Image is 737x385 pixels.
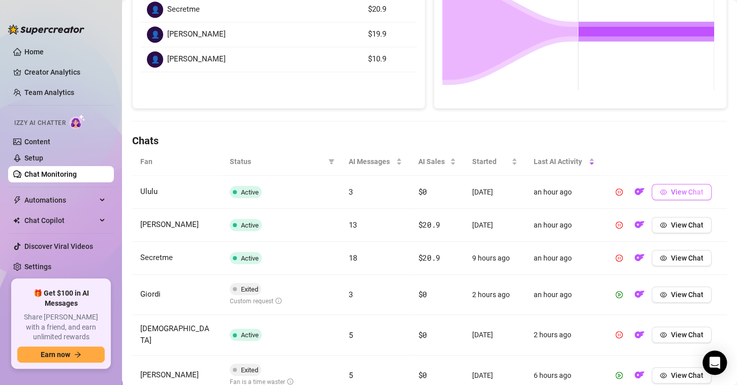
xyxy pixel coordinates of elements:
[631,250,648,266] button: OF
[464,176,526,209] td: [DATE]
[671,331,703,339] span: View Chat
[464,275,526,315] td: 2 hours ago
[652,184,712,200] button: View Chat
[349,330,353,340] span: 5
[634,330,644,340] img: OF
[230,298,282,305] span: Custom request
[326,154,336,169] span: filter
[660,254,667,262] span: eye
[464,148,526,176] th: Started
[140,290,161,299] span: Giordi
[147,51,163,68] div: 👤
[660,221,667,229] span: eye
[367,28,411,41] article: $19.9
[631,293,648,301] a: OF
[24,192,97,208] span: Automations
[8,24,84,35] img: logo-BBDzfeDw.svg
[631,286,648,303] button: OF
[472,156,509,167] span: Started
[526,209,603,242] td: an hour ago
[652,327,712,343] button: View Chat
[616,291,623,298] span: play-circle
[349,186,353,197] span: 3
[147,2,163,18] div: 👤
[13,217,20,224] img: Chat Copilot
[631,373,648,381] a: OF
[464,209,526,242] td: [DATE]
[616,254,623,262] span: pause-circle
[241,254,259,262] span: Active
[241,221,259,229] span: Active
[526,242,603,275] td: an hour ago
[418,289,427,299] span: $0
[634,252,644,263] img: OF
[349,370,353,380] span: 5
[132,148,222,176] th: Fan
[418,252,441,263] span: $20.9
[41,350,70,359] span: Earn now
[464,242,526,275] td: 9 hours ago
[616,221,623,229] span: pause-circle
[147,26,163,43] div: 👤
[24,154,43,162] a: Setup
[349,219,357,230] span: 13
[13,196,21,204] span: thunderbolt
[534,156,587,167] span: Last AI Activity
[167,28,226,41] span: [PERSON_NAME]
[418,156,448,167] span: AI Sales
[652,286,712,303] button: View Chat
[24,212,97,229] span: Chat Copilot
[74,351,81,358] span: arrow-right
[24,242,93,250] a: Discover Viral Videos
[652,367,712,383] button: View Chat
[24,138,50,146] a: Content
[24,263,51,271] a: Settings
[275,298,282,304] span: info-circle
[241,331,259,339] span: Active
[526,148,603,176] th: Last AI Activity
[671,291,703,299] span: View Chat
[652,217,712,233] button: View Chat
[14,118,66,128] span: Izzy AI Chatter
[349,289,353,299] span: 3
[17,346,105,363] button: Earn nowarrow-right
[634,186,644,197] img: OF
[241,285,258,293] span: Exited
[70,114,85,129] img: AI Chatter
[660,331,667,338] span: eye
[367,53,411,66] article: $10.9
[140,220,199,229] span: [PERSON_NAME]
[24,48,44,56] a: Home
[24,170,77,178] a: Chat Monitoring
[167,4,200,16] span: Secretme
[24,64,106,80] a: Creator Analytics
[140,187,158,196] span: Ululu
[631,223,648,231] a: OF
[702,350,727,375] div: Open Intercom Messenger
[140,253,173,262] span: Secretme
[631,367,648,383] button: OF
[660,291,667,298] span: eye
[660,188,667,196] span: eye
[167,53,226,66] span: [PERSON_NAME]
[367,4,411,16] article: $20.9
[652,250,712,266] button: View Chat
[17,288,105,308] span: 🎁 Get $100 in AI Messages
[230,156,324,167] span: Status
[631,333,648,341] a: OF
[631,256,648,264] a: OF
[140,370,199,379] span: [PERSON_NAME]
[671,254,703,262] span: View Chat
[349,252,357,263] span: 18
[526,315,603,356] td: 2 hours ago
[349,156,394,167] span: AI Messages
[328,158,334,165] span: filter
[631,184,648,200] button: OF
[241,366,258,374] span: Exited
[241,188,259,196] span: Active
[24,88,74,97] a: Team Analytics
[631,217,648,233] button: OF
[418,219,441,230] span: $20.9
[616,372,623,379] span: play-circle
[660,372,667,379] span: eye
